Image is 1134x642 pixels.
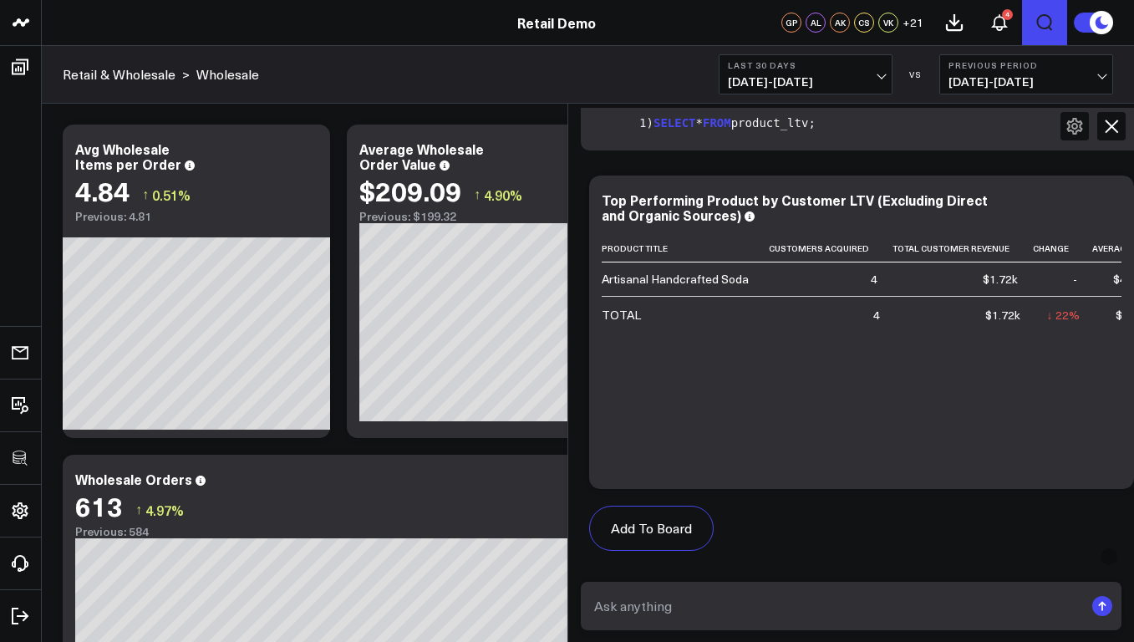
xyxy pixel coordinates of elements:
[781,13,801,33] div: GP
[1047,307,1080,324] div: ↓ 22%
[75,176,130,206] div: 4.84
[703,116,731,130] span: FROM
[135,499,142,521] span: ↑
[484,186,522,204] span: 4.90%
[871,271,877,288] div: 4
[892,235,1033,262] th: Total Customer Revenue
[903,13,923,33] button: +21
[901,69,931,79] div: VS
[1002,9,1013,20] div: 4
[75,525,602,538] div: Previous: 584
[769,235,892,262] th: Customers Acquired
[719,54,892,94] button: Last 30 Days[DATE]-[DATE]
[359,210,602,223] div: Previous: $199.32
[948,60,1104,70] b: Previous Period
[75,491,123,521] div: 613
[152,186,191,204] span: 0.51%
[854,13,874,33] div: CS
[75,210,318,223] div: Previous: 4.81
[873,307,880,324] div: 4
[1033,235,1092,262] th: Change
[63,65,175,84] a: Retail & Wholesale
[145,501,184,519] span: 4.97%
[359,176,461,206] div: $209.09
[75,140,181,173] div: Avg Wholesale Items per Order
[653,116,696,130] span: SELECT
[903,17,923,28] span: + 21
[142,184,149,206] span: ↑
[985,307,1020,324] div: $1.72k
[602,307,641,324] div: TOTAL
[602,271,749,288] div: Artisanal Handcrafted Soda
[728,75,883,89] span: [DATE] - [DATE]
[983,271,1018,288] div: $1.72k
[639,116,646,130] span: 1
[806,13,826,33] div: AL
[602,235,769,262] th: Product Title
[359,140,484,173] div: Average Wholesale Order Value
[948,75,1104,89] span: [DATE] - [DATE]
[830,13,850,33] div: AK
[728,60,883,70] b: Last 30 Days
[63,65,190,84] div: >
[474,184,481,206] span: ↑
[75,470,192,488] div: Wholesale Orders
[196,65,259,84] a: Wholesale
[517,13,596,32] a: Retail Demo
[1073,271,1077,288] div: -
[589,506,714,551] button: Add To Board
[602,191,988,224] div: Top Performing Product by Customer LTV (Excluding Direct and Organic Sources)
[878,13,898,33] div: VK
[939,54,1113,94] button: Previous Period[DATE]-[DATE]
